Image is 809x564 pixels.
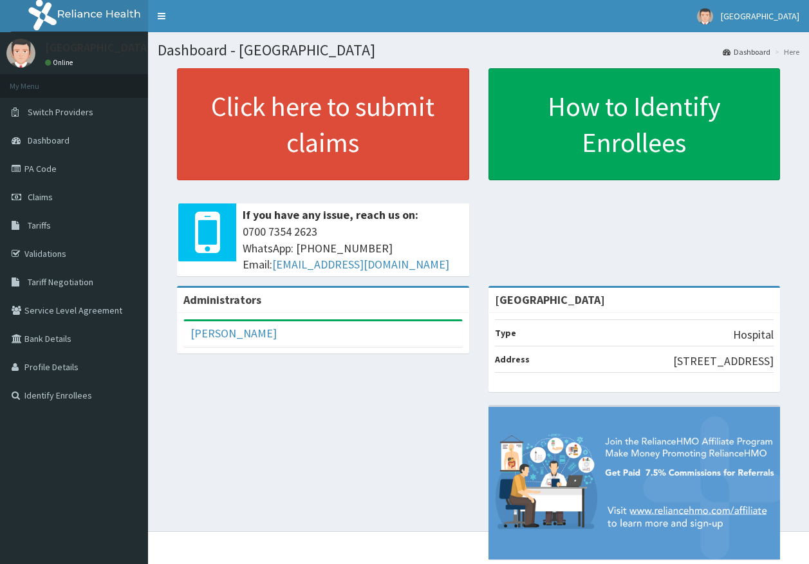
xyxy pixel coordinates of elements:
strong: [GEOGRAPHIC_DATA] [495,292,605,307]
img: User Image [6,39,35,68]
span: Claims [28,191,53,203]
p: [GEOGRAPHIC_DATA] [45,42,151,53]
b: Type [495,327,516,339]
a: Click here to submit claims [177,68,469,180]
span: Tariffs [28,220,51,231]
a: Online [45,58,76,67]
img: provider-team-banner.png [488,407,781,559]
span: Switch Providers [28,106,93,118]
li: Here [772,46,799,57]
span: 0700 7354 2623 WhatsApp: [PHONE_NUMBER] Email: [243,223,463,273]
span: Dashboard [28,135,70,146]
a: [EMAIL_ADDRESS][DOMAIN_NAME] [272,257,449,272]
b: If you have any issue, reach us on: [243,207,418,222]
p: Hospital [733,326,774,343]
span: Tariff Negotiation [28,276,93,288]
a: How to Identify Enrollees [488,68,781,180]
h1: Dashboard - [GEOGRAPHIC_DATA] [158,42,799,59]
p: [STREET_ADDRESS] [673,353,774,370]
b: Address [495,353,530,365]
b: Administrators [183,292,261,307]
span: [GEOGRAPHIC_DATA] [721,10,799,22]
img: User Image [697,8,713,24]
a: [PERSON_NAME] [191,326,277,341]
a: Dashboard [723,46,770,57]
